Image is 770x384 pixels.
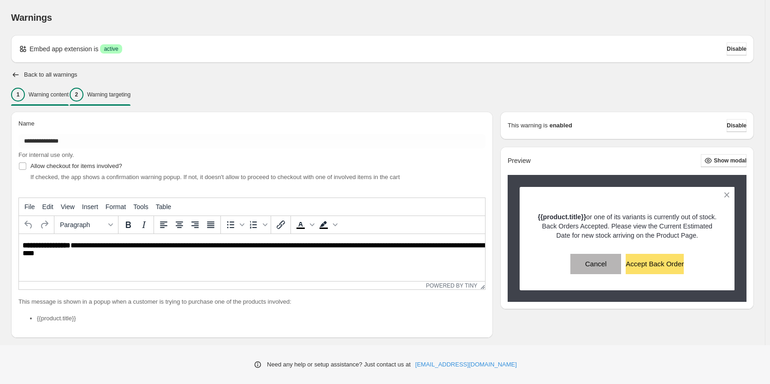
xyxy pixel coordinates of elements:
[70,88,83,102] div: 2
[18,151,74,158] span: For internal use only.
[477,282,485,289] div: Resize
[18,297,486,306] p: This message is shown in a popup when a customer is trying to purchase one of the products involved:
[56,217,116,233] button: Formats
[30,162,122,169] span: Allow checkout for items involved?
[37,314,486,323] li: {{product.title}}
[727,122,746,129] span: Disable
[727,119,746,132] button: Disable
[714,157,746,164] span: Show modal
[136,217,152,233] button: Italic
[21,217,36,233] button: Undo
[203,217,219,233] button: Justify
[508,157,531,165] h2: Preview
[120,217,136,233] button: Bold
[293,217,316,233] div: Text color
[156,203,171,210] span: Table
[11,88,25,102] div: 1
[19,234,485,281] iframe: Rich Text Area
[70,85,130,104] button: 2Warning targeting
[187,217,203,233] button: Align right
[18,120,35,127] span: Name
[626,254,684,274] button: Accept Back Order
[536,212,719,240] p: or one of its variants is currently out of stock. Back Orders Accepted. Please view the Current E...
[426,282,478,289] a: Powered by Tiny
[172,217,187,233] button: Align center
[104,45,118,53] span: active
[42,203,53,210] span: Edit
[701,154,746,167] button: Show modal
[727,45,746,53] span: Disable
[106,203,126,210] span: Format
[30,174,400,180] span: If checked, the app shows a confirmation warning popup. If not, it doesn't allow to proceed to ch...
[61,203,75,210] span: View
[30,44,98,54] p: Embed app extension is
[29,91,69,98] p: Warning content
[36,217,52,233] button: Redo
[415,360,517,369] a: [EMAIL_ADDRESS][DOMAIN_NAME]
[550,121,572,130] strong: enabled
[60,221,105,228] span: Paragraph
[538,213,586,221] strong: {{product.title}}
[727,42,746,55] button: Disable
[223,217,246,233] div: Bullet list
[24,71,77,78] h2: Back to all warnings
[87,91,130,98] p: Warning targeting
[570,254,621,274] button: Cancel
[11,12,52,23] span: Warnings
[24,203,35,210] span: File
[316,217,339,233] div: Background color
[11,85,69,104] button: 1Warning content
[246,217,269,233] div: Numbered list
[133,203,148,210] span: Tools
[508,121,548,130] p: This warning is
[273,217,289,233] button: Insert/edit link
[82,203,98,210] span: Insert
[156,217,172,233] button: Align left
